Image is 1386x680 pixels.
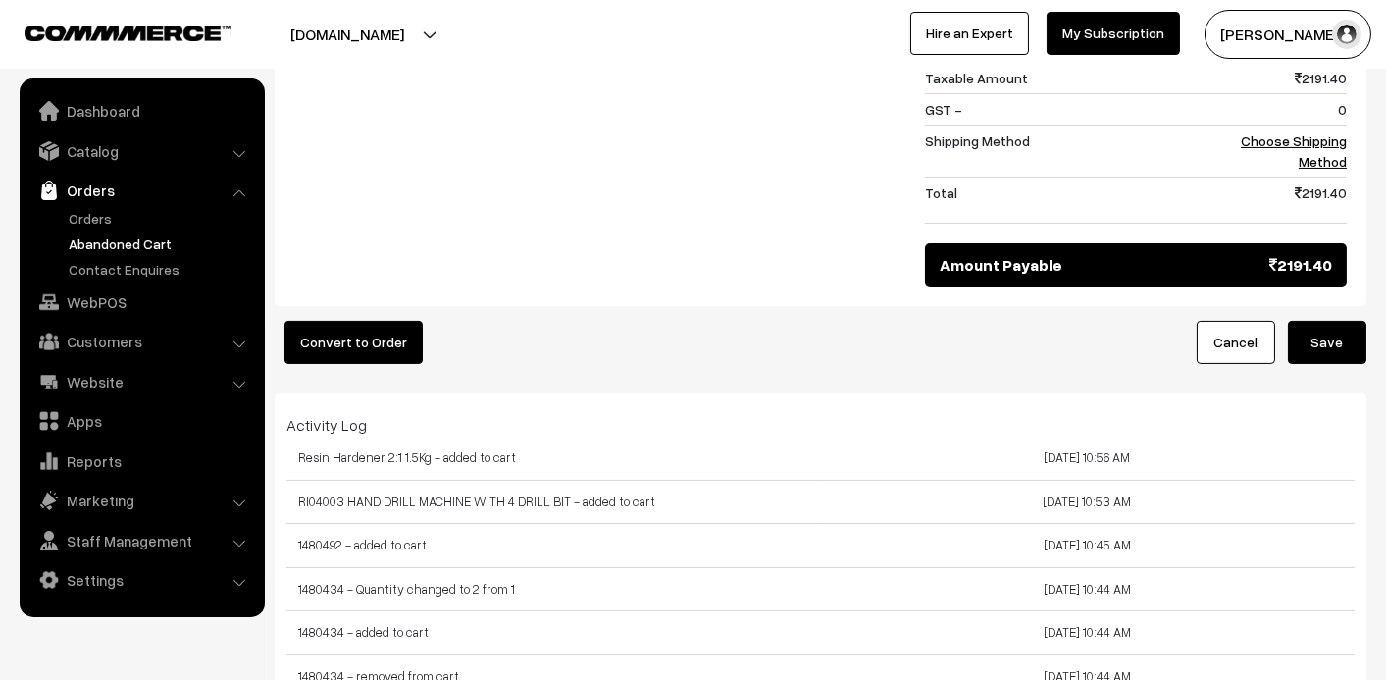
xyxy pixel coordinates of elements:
a: Abandoned Cart [64,234,258,254]
a: Settings [25,562,258,598]
td: 1480434 - added to cart [286,611,821,655]
td: 2191.40 [1212,63,1347,94]
button: [PERSON_NAME]… [1205,10,1371,59]
a: Customers [25,324,258,359]
a: My Subscription [1047,12,1180,55]
a: Website [25,364,258,399]
td: Taxable Amount [925,63,1211,94]
span: 2191.40 [1269,253,1332,277]
td: Total [925,178,1211,224]
a: Cancel [1197,321,1275,364]
td: 0 [1212,94,1347,126]
td: RI04003 HAND DRILL MACHINE WITH 4 DRILL BIT - added to cart [286,480,821,524]
span: Amount Payable [940,253,1062,277]
td: 1480492 - added to cart [286,524,821,568]
td: Resin Hardener 2:1 1.5Kg - added to cart [286,437,821,480]
td: GST - [925,94,1211,126]
td: Shipping Method [925,126,1211,178]
td: [DATE] 10:53 AM [821,480,1356,524]
button: Convert to Order [284,321,423,364]
a: Orders [64,208,258,229]
td: [DATE] 10:44 AM [821,567,1356,611]
button: [DOMAIN_NAME] [222,10,473,59]
td: 1480434 - Quantity changed to 2 from 1 [286,567,821,611]
a: Hire an Expert [910,12,1029,55]
img: COMMMERCE [25,26,231,40]
div: Activity Log [286,413,1355,437]
button: Save [1288,321,1366,364]
td: 2191.40 [1212,178,1347,224]
td: [DATE] 10:45 AM [821,524,1356,568]
a: Apps [25,403,258,439]
a: COMMMERCE [25,20,196,43]
td: [DATE] 10:44 AM [821,611,1356,655]
a: Reports [25,444,258,479]
a: Dashboard [25,93,258,129]
a: Marketing [25,483,258,518]
a: Catalog [25,133,258,169]
a: Choose Shipping Method [1241,132,1347,170]
a: Orders [25,173,258,208]
img: user [1332,20,1361,49]
a: WebPOS [25,285,258,320]
a: Staff Management [25,523,258,558]
td: [DATE] 10:56 AM [821,437,1356,480]
a: Contact Enquires [64,259,258,280]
